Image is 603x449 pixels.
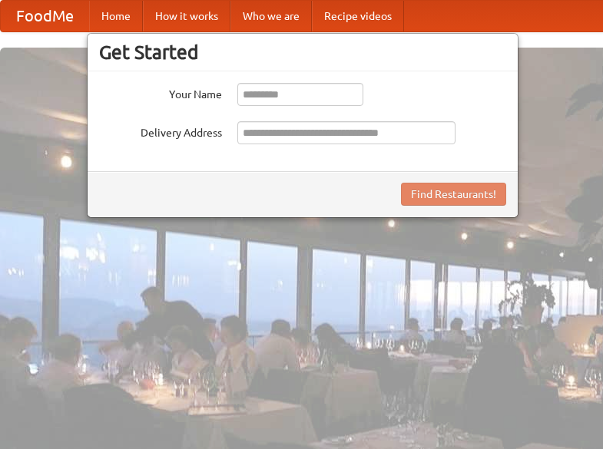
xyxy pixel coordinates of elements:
[99,41,506,64] h3: Get Started
[99,121,222,140] label: Delivery Address
[99,83,222,102] label: Your Name
[143,1,230,31] a: How it works
[401,183,506,206] button: Find Restaurants!
[1,1,89,31] a: FoodMe
[89,1,143,31] a: Home
[312,1,404,31] a: Recipe videos
[230,1,312,31] a: Who we are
